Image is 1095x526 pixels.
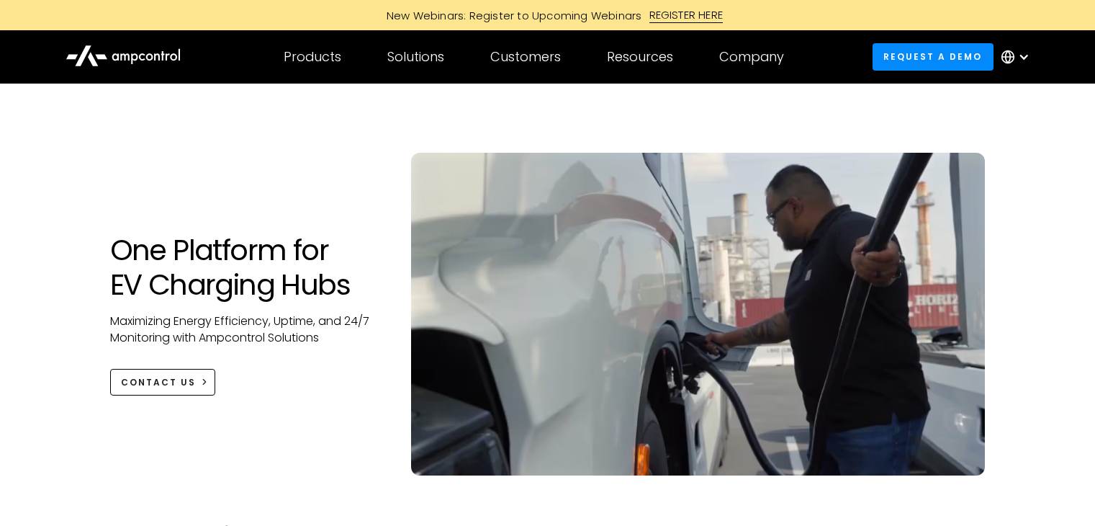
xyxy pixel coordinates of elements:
div: Customers [490,49,561,65]
div: Products [284,49,341,65]
a: New Webinars: Register to Upcoming WebinarsREGISTER HERE [224,7,872,23]
div: Company [719,49,784,65]
div: Resources [607,49,673,65]
h1: One Platform for EV Charging Hubs [110,233,383,302]
div: CONTACT US [121,376,196,389]
div: Solutions [387,49,444,65]
a: CONTACT US [110,369,216,396]
div: New Webinars: Register to Upcoming Webinars [372,8,649,23]
a: Request a demo [873,43,993,70]
p: Maximizing Energy Efficiency, Uptime, and 24/7 Monitoring with Ampcontrol Solutions [110,313,383,346]
div: REGISTER HERE [649,7,724,23]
